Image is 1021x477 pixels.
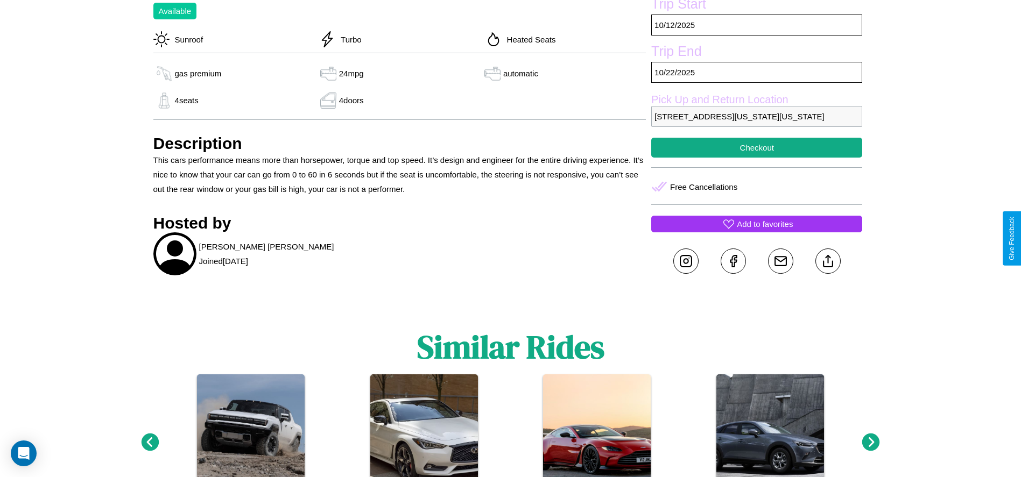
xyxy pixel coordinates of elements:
button: Checkout [651,138,862,158]
p: Available [159,4,192,18]
div: Open Intercom Messenger [11,440,37,466]
img: gas [482,66,503,82]
p: 24 mpg [339,66,364,81]
p: Free Cancellations [670,180,737,194]
p: gas premium [175,66,222,81]
img: gas [153,66,175,82]
h1: Similar Rides [417,325,604,369]
div: Give Feedback [1008,217,1016,260]
h3: Description [153,134,646,153]
p: 4 seats [175,93,199,108]
p: 10 / 12 / 2025 [651,15,862,35]
h3: Hosted by [153,214,646,232]
img: gas [318,92,339,109]
p: Turbo [335,32,362,47]
label: Trip End [651,44,862,62]
label: Pick Up and Return Location [651,94,862,106]
p: 4 doors [339,93,364,108]
p: automatic [503,66,538,81]
p: [PERSON_NAME] [PERSON_NAME] [199,239,334,254]
p: 10 / 22 / 2025 [651,62,862,83]
p: Joined [DATE] [199,254,248,268]
p: This cars performance means more than horsepower, torque and top speed. It’s design and engineer ... [153,153,646,196]
img: gas [153,92,175,109]
img: gas [318,66,339,82]
p: [STREET_ADDRESS][US_STATE][US_STATE] [651,106,862,127]
p: Add to favorites [737,217,793,231]
p: Heated Seats [502,32,556,47]
p: Sunroof [170,32,203,47]
button: Add to favorites [651,216,862,232]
